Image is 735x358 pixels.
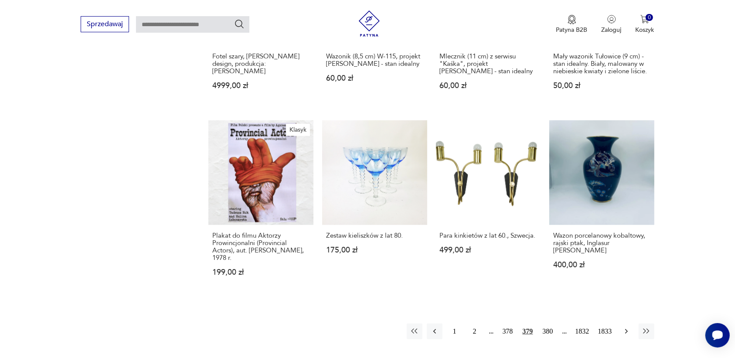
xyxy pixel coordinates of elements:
[212,53,310,75] h3: Fotel szary, [PERSON_NAME] design, produkcja: [PERSON_NAME]
[326,75,423,82] p: 60,00 zł
[81,16,129,32] button: Sprzedawaj
[440,232,537,239] h3: Para kinkietów z lat 60., Szwecja.
[447,324,463,339] button: 1
[636,26,654,34] p: Koszyk
[705,323,730,348] iframe: Smartsupp widget button
[553,232,650,254] h3: Wazon porcelanowy kobaltowy, rajski ptak, Inglasur [PERSON_NAME]
[326,53,423,68] h3: Wazonik (8,5 cm) W-115, projekt [PERSON_NAME] - stan idealny
[556,15,588,34] a: Ikona medaluPatyna B2B
[500,324,516,339] button: 378
[636,15,654,34] button: 0Koszyk
[326,232,423,239] h3: Zestaw kieliszków z lat 80.
[646,14,653,21] div: 0
[553,82,650,89] p: 50,00 zł
[640,15,649,24] img: Ikona koszyka
[553,261,650,269] p: 400,00 zł
[440,53,537,75] h3: Mlecznik (11 cm) z serwisu "Kaśka", projekt [PERSON_NAME] - stan idealny
[326,246,423,254] p: 175,00 zł
[540,324,556,339] button: 380
[556,15,588,34] button: Patyna B2B
[234,19,245,29] button: Szukaj
[440,82,537,89] p: 60,00 zł
[607,15,616,24] img: Ikonka użytkownika
[602,15,622,34] button: Zaloguj
[520,324,536,339] button: 379
[549,120,654,293] a: Wazon porcelanowy kobaltowy, rajski ptak, Inglasur Schumman ArzbergWazon porcelanowy kobaltowy, r...
[81,22,129,28] a: Sprzedawaj
[440,246,537,254] p: 499,00 zł
[556,26,588,34] p: Patyna B2B
[212,269,310,276] p: 199,00 zł
[212,82,310,89] p: 4999,00 zł
[322,120,427,293] a: Zestaw kieliszków z lat 80.Zestaw kieliszków z lat 80.175,00 zł
[568,15,576,24] img: Ikona medalu
[602,26,622,34] p: Zaloguj
[208,120,313,293] a: KlasykPlakat do filmu Aktorzy Prowincjonalni (Provincial Actors), aut. Andrzej Pągowski, 1978 r.P...
[553,53,650,75] h3: Mały wazonik Tułowice (9 cm) - stan idealny. Biały, malowany w niebieskie kwiaty i zielone liście.
[212,232,310,262] h3: Plakat do filmu Aktorzy Prowincjonalni (Provincial Actors), aut. [PERSON_NAME], 1978 r.
[436,120,541,293] a: Para kinkietów z lat 60., Szwecja.Para kinkietów z lat 60., Szwecja.499,00 zł
[467,324,483,339] button: 2
[596,324,614,339] button: 1833
[573,324,592,339] button: 1832
[356,10,382,37] img: Patyna - sklep z meblami i dekoracjami vintage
